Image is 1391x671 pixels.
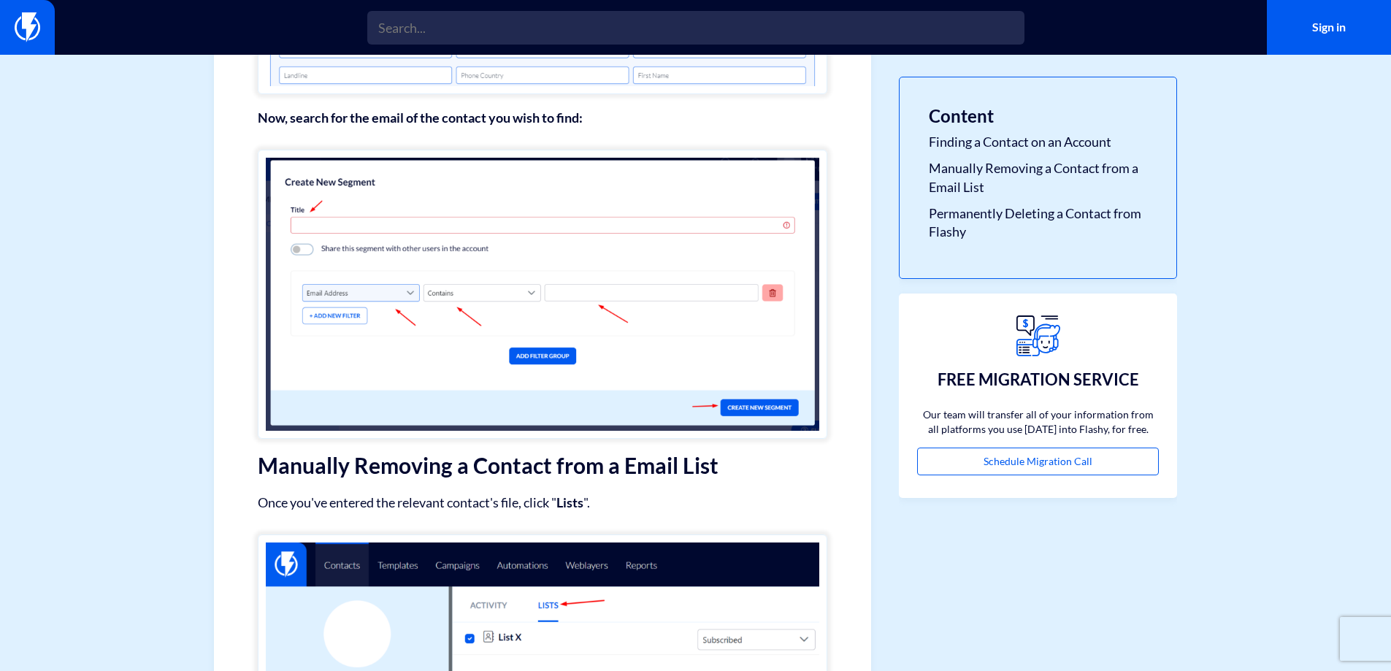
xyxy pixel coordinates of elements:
a: Finding a Contact on an Account [929,133,1147,152]
p: Our team will transfer all of your information from all platforms you use [DATE] into Flashy, for... [917,407,1159,437]
strong: Lists [556,494,583,510]
h3: Content [929,107,1147,126]
a: Permanently Deleting a Contact from Flashy [929,204,1147,242]
a: Manually Removing a Contact from a Email List [929,159,1147,196]
strong: Now, search for the email of the contact you wish to find: [258,110,583,126]
p: Once you've entered the relevant contact's file, click " ". [258,492,827,513]
h2: Manually Removing a Contact from a Email List [258,453,827,478]
h3: FREE MIGRATION SERVICE [938,371,1139,388]
a: Schedule Migration Call [917,448,1159,475]
input: Search... [367,11,1024,45]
